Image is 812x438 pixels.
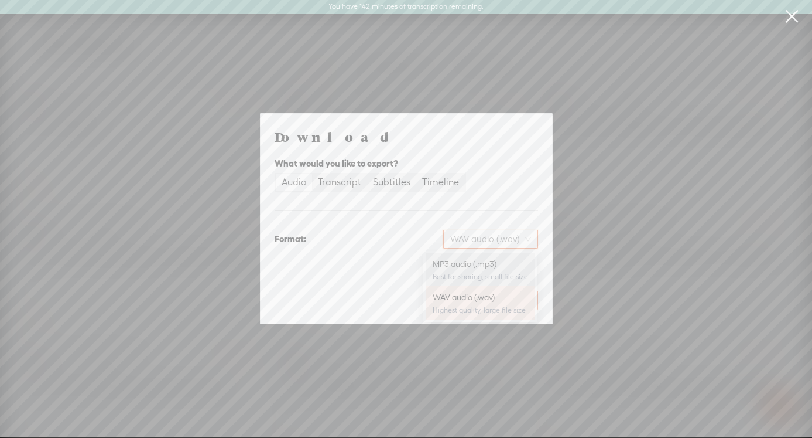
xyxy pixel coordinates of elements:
div: What would you like to export? [275,157,538,171]
div: Transcript [318,174,361,191]
div: Subtitles [373,174,410,191]
div: WAV audio (.wav) [433,291,528,303]
span: WAV audio (.wav) [450,230,531,248]
div: Format: [275,232,306,246]
div: Highest quality, large file size [433,305,528,315]
div: MP3 audio (.mp3) [433,258,528,270]
div: Audio [282,174,306,191]
h4: Download [275,128,538,145]
div: segmented control [275,173,466,192]
div: Timeline [422,174,459,191]
div: Best for sharing, small file size [433,272,528,281]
